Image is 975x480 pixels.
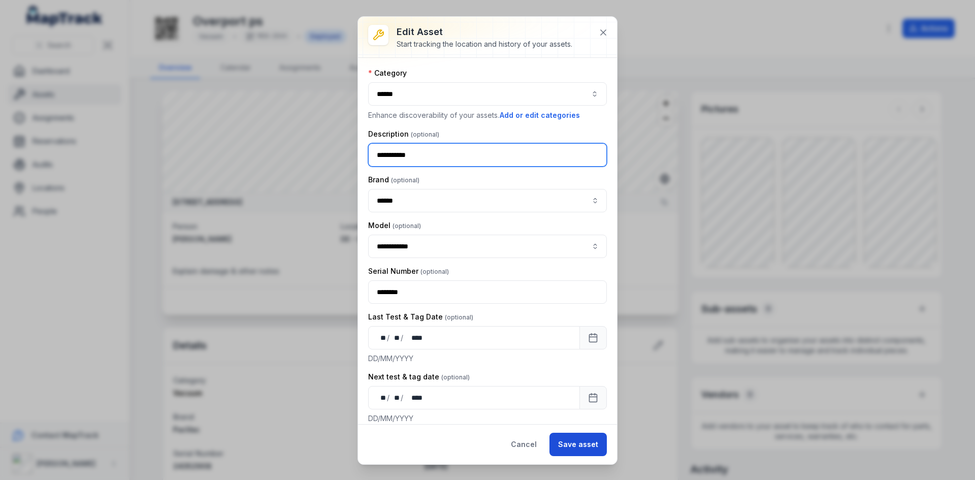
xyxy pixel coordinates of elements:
[401,393,404,403] div: /
[368,129,439,139] label: Description
[368,110,607,121] p: Enhance discoverability of your assets.
[404,393,424,403] div: year,
[404,333,424,343] div: year,
[368,413,607,424] p: DD/MM/YYYY
[368,266,449,276] label: Serial Number
[401,333,404,343] div: /
[502,433,545,456] button: Cancel
[368,175,419,185] label: Brand
[579,386,607,409] button: Calendar
[377,393,387,403] div: day,
[368,312,473,322] label: Last Test & Tag Date
[387,393,391,403] div: /
[499,110,580,121] button: Add or edit categories
[391,393,401,403] div: month,
[368,235,607,258] input: asset-edit:cf[ae11ba15-1579-4ecc-996c-910ebae4e155]-label
[391,333,401,343] div: month,
[368,354,607,364] p: DD/MM/YYYY
[368,372,470,382] label: Next test & tag date
[579,326,607,349] button: Calendar
[397,39,572,49] div: Start tracking the location and history of your assets.
[549,433,607,456] button: Save asset
[397,25,572,39] h3: Edit asset
[377,333,387,343] div: day,
[387,333,391,343] div: /
[368,189,607,212] input: asset-edit:cf[95398f92-8612-421e-aded-2a99c5a8da30]-label
[368,68,407,78] label: Category
[368,220,421,231] label: Model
